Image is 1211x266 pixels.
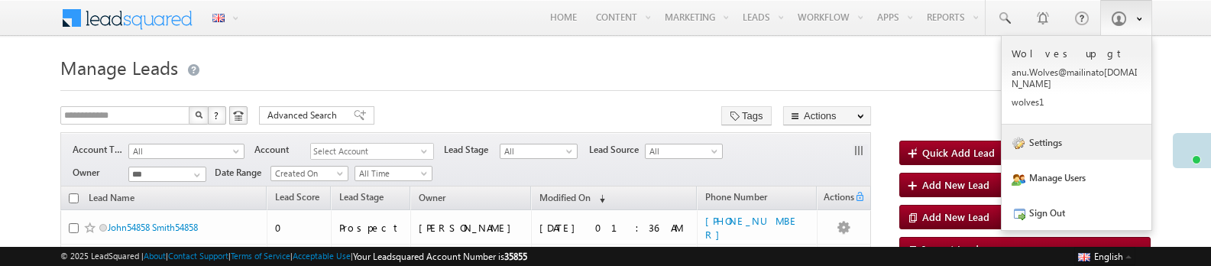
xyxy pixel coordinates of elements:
[60,55,178,79] span: Manage Leads
[1012,47,1141,60] p: Wolves up gt
[355,166,432,181] a: All Time
[645,144,723,159] a: All
[275,191,319,203] span: Lead Score
[421,148,433,154] span: select
[332,189,391,209] a: Lead Stage
[231,251,290,261] a: Terms of Service
[922,178,989,191] span: Add New Lead
[593,193,605,205] span: (sorted descending)
[310,143,434,160] div: Select Account
[705,214,798,241] a: [PHONE_NUMBER]
[339,221,404,235] div: Prospect
[271,167,344,180] span: Created On
[267,189,327,209] a: Lead Score
[144,251,166,261] a: About
[355,167,428,180] span: All Time
[504,251,527,262] span: 35855
[1012,96,1141,108] p: wolve s1
[208,106,226,125] button: ?
[698,189,775,209] a: Phone Number
[589,143,645,157] span: Lead Source
[1002,160,1151,195] a: Manage Users
[922,146,995,159] span: Quick Add Lead
[128,144,244,159] a: All
[1012,66,1141,89] p: anu.W olves @mail inato [DOMAIN_NAME]
[500,144,578,159] a: All
[215,166,270,180] span: Date Range
[108,222,198,233] a: John54858 Smith54858
[444,143,500,157] span: Lead Stage
[81,190,142,209] a: Lead Name
[922,210,989,223] span: Add New Lead
[705,191,767,203] span: Phone Number
[267,109,342,122] span: Advanced Search
[1002,195,1151,230] a: Sign Out
[922,242,979,255] span: Import Lead
[73,166,128,180] span: Owner
[1094,251,1123,262] span: English
[60,249,527,264] span: © 2025 LeadSquared | | | | |
[339,191,384,203] span: Lead Stage
[532,189,613,209] a: Modified On (sorted descending)
[168,251,228,261] a: Contact Support
[1074,247,1135,265] button: English
[311,144,421,160] span: Select Account
[186,167,205,183] a: Show All Items
[1002,125,1151,160] a: Settings
[129,144,235,158] span: All
[539,192,591,203] span: Modified On
[500,144,573,158] span: All
[419,192,445,203] span: Owner
[646,144,718,158] span: All
[293,251,351,261] a: Acceptable Use
[214,109,221,122] span: ?
[818,189,854,209] span: Actions
[1002,36,1151,125] a: Wolves up gt anu.Wolves@mailinato[DOMAIN_NAME] wolves1
[254,143,310,157] span: Account
[275,221,324,235] div: 0
[783,106,871,125] button: Actions
[353,251,527,262] span: Your Leadsquared Account Number is
[419,221,524,235] div: [PERSON_NAME]
[73,143,128,157] span: Account Type
[721,106,772,125] button: Tags
[539,221,691,235] div: [DATE] 01:36 AM
[270,166,348,181] a: Created On
[195,111,202,118] img: Search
